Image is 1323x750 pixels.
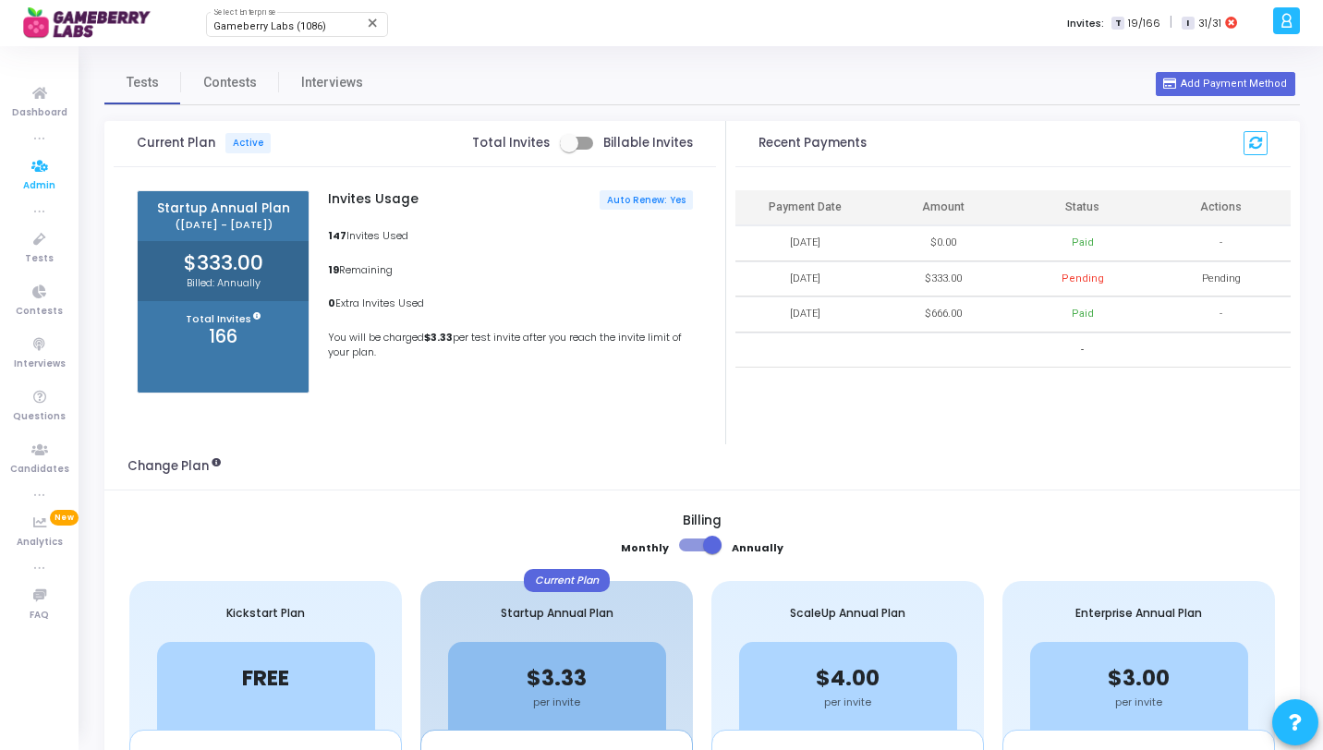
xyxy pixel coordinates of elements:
[1002,581,1275,642] div: Enterprise Annual Plan
[13,409,66,425] span: Questions
[1156,72,1294,96] button: Add Payment Method
[790,272,820,287] div: [DATE]
[1111,17,1123,30] span: T
[225,133,271,153] span: Active
[472,136,550,151] span: Total Invites
[790,236,820,251] div: [DATE]
[448,695,666,710] div: per invite
[127,459,221,474] h3: Change Plan
[1198,16,1221,31] span: 31/31
[138,251,309,275] h2: $333.00
[148,201,298,217] span: Startup Annual Plan
[1081,343,1084,358] span: -
[621,540,669,555] b: Monthly
[23,5,162,42] img: logo
[1128,16,1160,31] span: 19/166
[925,272,962,287] div: $333.00
[203,73,257,92] span: Contests
[10,462,69,478] span: Candidates
[1220,307,1222,322] span: -
[242,663,289,693] span: FREE
[1170,13,1172,32] span: |
[127,73,159,92] span: Tests
[138,275,309,291] p: Billed: Annually
[50,510,79,526] span: New
[603,136,693,151] span: Billable Invites
[1220,236,1222,251] span: -
[732,540,783,555] b: Annually
[524,569,610,592] div: Current Plan
[30,608,49,623] span: FAQ
[366,16,381,30] mat-icon: Clear
[759,136,867,151] h3: Recent Payments
[739,695,957,710] div: per invite
[138,311,309,327] p: Total Invites
[328,262,693,278] p: Remaining
[1072,236,1094,251] div: Paid
[874,190,1013,226] th: Amount
[1108,663,1170,693] span: $3.00
[930,236,956,251] div: $0.00
[12,105,67,121] span: Dashboard
[816,663,880,693] span: $4.00
[328,296,693,311] p: Extra Invites Used
[1202,272,1241,287] span: Pending
[137,133,271,153] span: Current Plan
[138,326,309,347] h3: 166
[25,251,54,267] span: Tests
[127,514,1277,529] h5: Billing
[925,307,962,322] div: $666.00
[1067,16,1104,31] label: Invites:
[328,228,693,244] p: Invites Used
[1072,307,1094,322] div: Paid
[790,307,820,322] div: [DATE]
[420,581,693,642] div: Startup Annual Plan
[1062,272,1104,287] div: Pending
[148,219,298,231] span: ([DATE] - [DATE])
[1182,17,1194,30] span: I
[328,262,339,277] b: 19
[328,330,693,360] p: You will be charged per test invite after you reach the invite limit of your plan.
[1152,190,1291,226] th: Actions
[301,73,363,92] span: Interviews
[328,192,419,208] h5: Invites Usage
[14,357,66,372] span: Interviews
[527,663,587,693] span: $3.33
[1013,190,1151,226] th: Status
[1030,695,1248,710] div: per invite
[129,581,402,642] div: Kickstart Plan
[16,304,63,320] span: Contests
[328,228,346,243] b: 147
[424,330,453,345] b: $3.33
[328,296,335,310] b: 0
[17,535,63,550] span: Analytics
[607,194,686,206] span: Auto Renew: Yes
[213,20,326,32] span: Gameberry Labs (1086)
[23,178,55,194] span: Admin
[711,581,984,642] div: ScaleUp Annual Plan
[735,190,874,226] th: Payment Date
